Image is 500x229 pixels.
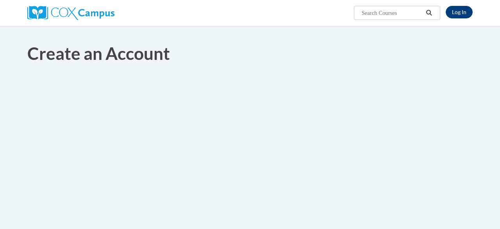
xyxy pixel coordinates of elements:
span: Create an Account [27,43,170,63]
button: Search [423,8,435,18]
input: Search Courses [361,8,423,18]
img: Cox Campus [27,6,114,20]
i:  [426,10,433,16]
a: Log In [446,6,473,18]
a: Cox Campus [27,9,114,16]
